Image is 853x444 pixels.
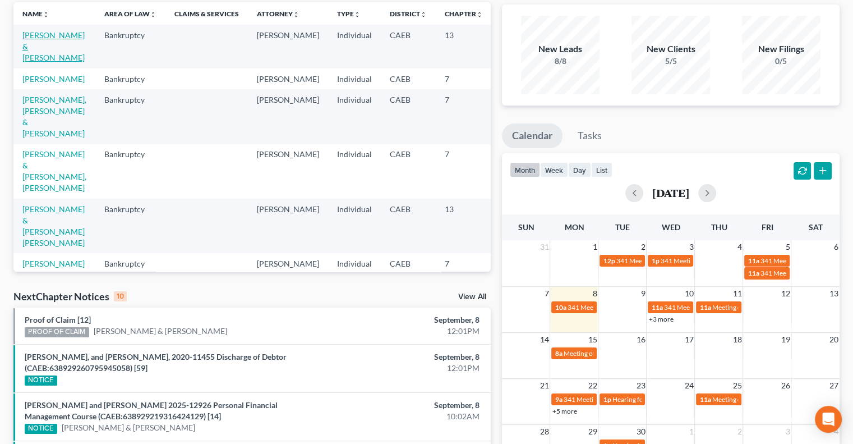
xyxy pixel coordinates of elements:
[742,56,820,67] div: 0/5
[736,425,743,438] span: 2
[587,379,598,392] span: 22
[538,379,550,392] span: 21
[567,303,668,312] span: 341 Meeting for [PERSON_NAME]
[555,349,562,358] span: 8a
[648,315,673,323] a: +3 more
[688,240,694,254] span: 3
[663,303,764,312] span: 341 Meeting for [PERSON_NAME]
[711,222,727,232] span: Thu
[25,400,278,421] a: [PERSON_NAME] and [PERSON_NAME] 2025-12926 Personal Financial Management Course (CAEB:63892921931...
[381,68,436,89] td: CAEB
[635,333,646,346] span: 16
[328,144,381,199] td: Individual
[95,199,165,253] td: Bankruptcy
[639,240,646,254] span: 2
[25,352,287,373] a: [PERSON_NAME], and [PERSON_NAME], 2020-11455 Discharge of Debtor (CAEB:638929260795945058) [59]
[699,303,711,312] span: 11a
[328,253,381,308] td: Individual
[521,56,600,67] div: 8/8
[22,204,85,248] a: [PERSON_NAME] & [PERSON_NAME] [PERSON_NAME]
[95,144,165,199] td: Bankruptcy
[652,187,689,199] h2: [DATE]
[22,259,85,302] a: [PERSON_NAME] & [PERSON_NAME] [PERSON_NAME]
[381,199,436,253] td: CAEB
[731,333,743,346] span: 18
[828,287,840,300] span: 13
[95,25,165,68] td: Bankruptcy
[683,333,694,346] span: 17
[95,89,165,144] td: Bankruptcy
[828,379,840,392] span: 27
[731,379,743,392] span: 25
[257,10,299,18] a: Attorneyunfold_more
[639,287,646,300] span: 9
[436,199,492,253] td: 13
[742,43,820,56] div: New Filings
[22,74,85,84] a: [PERSON_NAME]
[615,222,630,232] span: Tue
[510,162,540,177] button: month
[591,240,598,254] span: 1
[337,10,361,18] a: Typeunfold_more
[521,43,600,56] div: New Leads
[335,400,479,411] div: September, 8
[651,257,659,265] span: 1p
[94,326,227,337] a: [PERSON_NAME] & [PERSON_NAME]
[780,287,791,300] span: 12
[731,287,743,300] span: 11
[22,149,86,193] a: [PERSON_NAME] & [PERSON_NAME], [PERSON_NAME]
[22,30,85,62] a: [PERSON_NAME] & [PERSON_NAME]
[436,25,492,68] td: 13
[780,379,791,392] span: 26
[293,11,299,18] i: unfold_more
[540,162,568,177] button: week
[563,395,718,404] span: 341 Meeting for [PERSON_NAME] [PERSON_NAME]
[381,25,436,68] td: CAEB
[25,315,91,324] a: Proof of Claim [12]
[784,240,791,254] span: 5
[538,333,550,346] span: 14
[420,11,427,18] i: unfold_more
[248,25,328,68] td: [PERSON_NAME]
[563,349,734,358] span: Meeting of Creditors for Cariss Milano & [PERSON_NAME]
[635,425,646,438] span: 30
[815,406,842,433] div: Open Intercom Messenger
[328,89,381,144] td: Individual
[436,253,492,308] td: 7
[538,240,550,254] span: 31
[660,257,829,265] span: 341 Meeting for [PERSON_NAME][GEOGRAPHIC_DATA]
[248,199,328,253] td: [PERSON_NAME]
[587,333,598,346] span: 15
[808,222,822,232] span: Sat
[22,10,49,18] a: Nameunfold_more
[603,257,615,265] span: 12p
[248,89,328,144] td: [PERSON_NAME]
[328,68,381,89] td: Individual
[328,199,381,253] td: Individual
[445,10,483,18] a: Chapterunfold_more
[828,333,840,346] span: 20
[248,253,328,308] td: [PERSON_NAME]
[761,222,773,232] span: Fri
[381,89,436,144] td: CAEB
[748,257,759,265] span: 11a
[564,222,584,232] span: Mon
[335,351,479,363] div: September, 8
[335,326,479,337] div: 12:01PM
[25,424,57,434] div: NOTICE
[568,123,612,148] a: Tasks
[381,144,436,199] td: CAEB
[335,314,479,326] div: September, 8
[568,162,591,177] button: day
[748,269,759,277] span: 11a
[25,327,89,337] div: PROOF OF CLAIM
[43,11,49,18] i: unfold_more
[538,425,550,438] span: 28
[699,395,711,404] span: 11a
[587,425,598,438] span: 29
[833,240,840,254] span: 6
[555,303,566,312] span: 10a
[25,376,57,386] div: NOTICE
[95,253,165,308] td: Bankruptcy
[335,363,479,374] div: 12:01PM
